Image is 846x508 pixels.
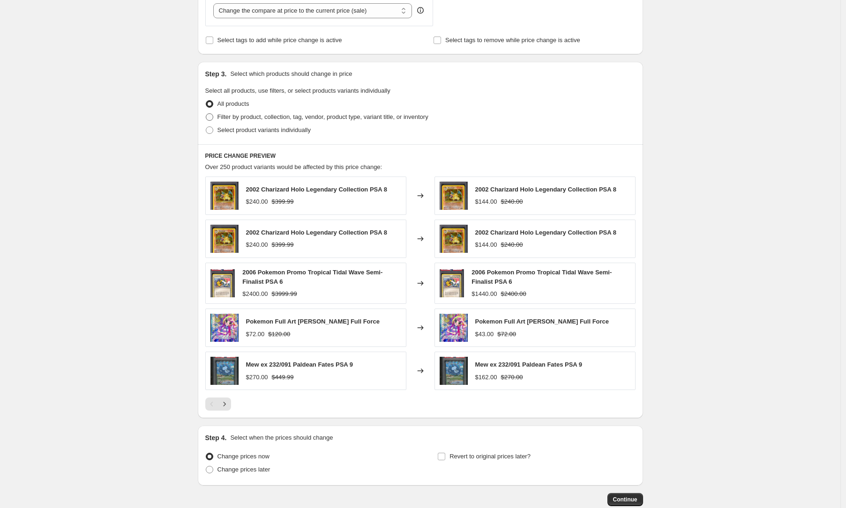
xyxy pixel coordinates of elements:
div: $162.00 [475,373,497,382]
span: Select product variants individually [217,126,311,133]
div: help [416,6,425,15]
img: pkm011_80x.jpg [440,269,464,297]
strike: $270.00 [501,373,523,382]
span: Change prices now [217,453,270,460]
div: $240.00 [246,197,268,206]
button: Next [218,398,231,411]
img: pkm043_80x.jpg [440,182,468,210]
span: 2002 Charizard Holo Legendary Collection PSA 8 [475,229,617,236]
strike: $240.00 [501,197,523,206]
span: Over 250 product variants would be affected by this price change: [205,163,382,170]
div: $1440.00 [472,289,497,299]
span: Select all products, use filters, or select products variants individually [205,87,390,94]
span: All products [217,100,249,107]
p: Select which products should change in price [230,69,352,79]
strike: $399.99 [272,197,294,206]
strike: $120.00 [268,330,290,339]
h2: Step 4. [205,433,227,442]
strike: $399.99 [272,240,294,250]
span: Select tags to remove while price change is active [445,37,580,44]
span: Continue [613,496,637,503]
img: pkm011_80x.jpg [210,269,235,297]
img: pkm055_80x.jpg [440,225,468,253]
strike: $449.99 [272,373,294,382]
strike: $2400.00 [501,289,526,299]
p: Select when the prices should change [230,433,333,442]
span: Select tags to add while price change is active [217,37,342,44]
img: pkm055_80x.jpg [210,225,239,253]
div: $270.00 [246,373,268,382]
img: img070_80x.jpg [440,314,468,342]
span: Revert to original prices later? [449,453,531,460]
span: Mew ex 232/091 Paldean Fates PSA 9 [246,361,353,368]
span: Pokemon Full Art [PERSON_NAME] Full Force [246,318,380,325]
span: Filter by product, collection, tag, vendor, product type, variant title, or inventory [217,113,428,120]
span: Mew ex 232/091 Paldean Fates PSA 9 [475,361,583,368]
span: 2002 Charizard Holo Legendary Collection PSA 8 [246,229,388,236]
strike: $72.00 [497,330,516,339]
img: img083_80x.jpg [440,357,468,385]
div: $2400.00 [242,289,268,299]
div: $144.00 [475,240,497,250]
nav: Pagination [205,398,231,411]
span: Change prices later [217,466,270,473]
div: $144.00 [475,197,497,206]
img: img083_80x.jpg [210,357,239,385]
span: 2002 Charizard Holo Legendary Collection PSA 8 [246,186,388,193]
strike: $3999.99 [271,289,297,299]
img: pkm043_80x.jpg [210,182,239,210]
span: Pokemon Full Art [PERSON_NAME] Full Force [475,318,609,325]
span: 2006 Pokemon Promo Tropical Tidal Wave Semi-Finalist PSA 6 [242,269,382,285]
button: Continue [607,493,643,506]
strike: $240.00 [501,240,523,250]
img: img070_80x.jpg [210,314,239,342]
div: $240.00 [246,240,268,250]
span: 2006 Pokemon Promo Tropical Tidal Wave Semi-Finalist PSA 6 [472,269,612,285]
div: $43.00 [475,330,494,339]
h6: PRICE CHANGE PREVIEW [205,152,636,160]
div: $72.00 [246,330,265,339]
span: 2002 Charizard Holo Legendary Collection PSA 8 [475,186,617,193]
h2: Step 3. [205,69,227,79]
